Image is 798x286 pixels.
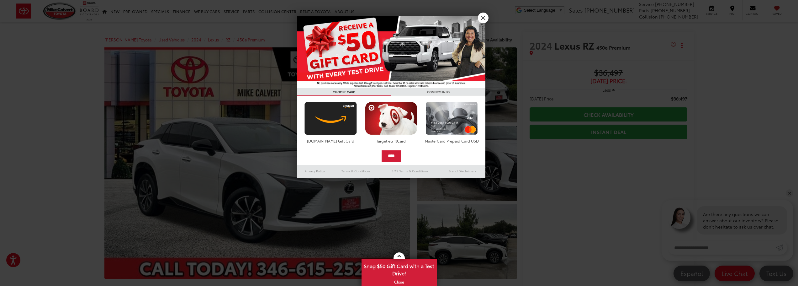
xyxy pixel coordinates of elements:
[362,259,436,278] span: Snag $50 Gift Card with a Test Drive!
[363,138,419,143] div: Target eGiftCard
[297,167,332,175] a: Privacy Policy
[380,167,440,175] a: SMS Terms & Conditions
[297,16,485,88] img: 55838_top_625864.jpg
[424,138,479,143] div: MasterCard Prepaid Card USD
[332,167,380,175] a: Terms & Conditions
[391,88,485,96] h3: CONFIRM INFO
[303,102,358,135] img: amazoncard.png
[424,102,479,135] img: mastercard.png
[297,88,391,96] h3: CHOOSE CARD
[303,138,358,143] div: [DOMAIN_NAME] Gift Card
[363,102,419,135] img: targetcard.png
[440,167,485,175] a: Brand Disclaimers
